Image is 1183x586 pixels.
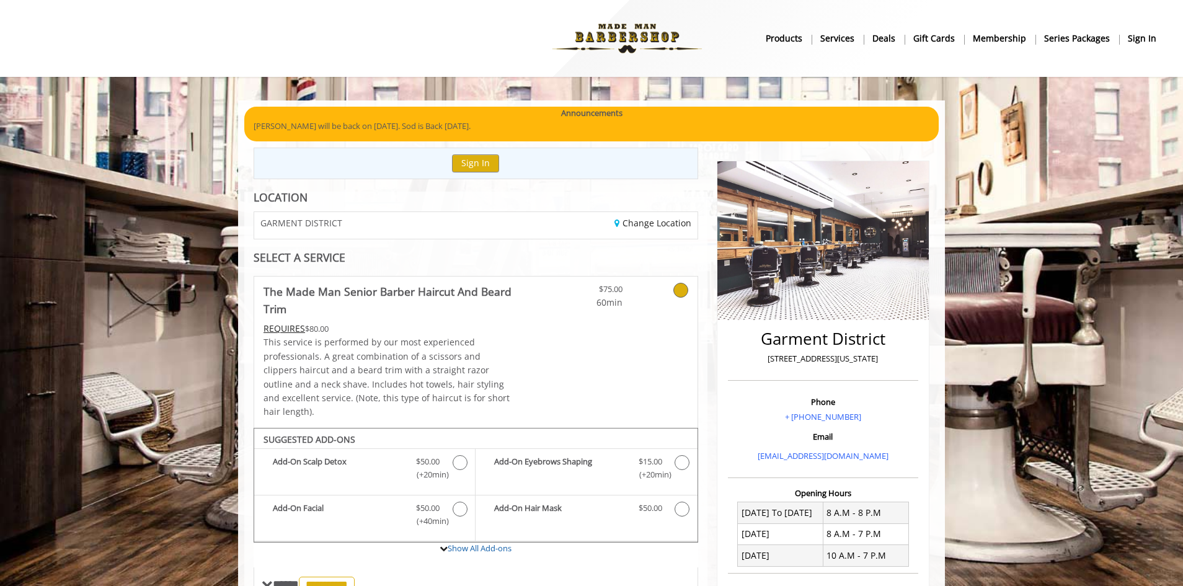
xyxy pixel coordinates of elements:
[766,32,802,45] b: products
[254,190,308,205] b: LOCATION
[1044,32,1110,45] b: Series packages
[964,29,1035,47] a: MembershipMembership
[448,543,512,554] a: Show All Add-ons
[820,32,854,45] b: Services
[260,455,469,484] label: Add-On Scalp Detox
[561,107,623,120] b: Announcements
[913,32,955,45] b: gift cards
[864,29,905,47] a: DealsDeals
[973,32,1026,45] b: Membership
[260,218,342,228] span: GARMENT DISTRICT
[452,154,499,172] button: Sign In
[273,455,404,481] b: Add-On Scalp Detox
[416,502,440,515] span: $50.00
[542,4,712,73] img: Made Man Barbershop logo
[494,455,626,481] b: Add-On Eyebrows Shaping
[905,29,964,47] a: Gift cardsgift cards
[785,411,861,422] a: + [PHONE_NUMBER]
[416,455,440,468] span: $50.00
[410,515,446,528] span: (+40min )
[254,428,698,543] div: The Made Man Senior Barber Haircut And Beard Trim Add-onS
[254,252,698,264] div: SELECT A SERVICE
[273,502,404,528] b: Add-On Facial
[264,322,305,334] span: This service needs some Advance to be paid before we block your appointment
[1128,32,1156,45] b: sign in
[731,352,915,365] p: [STREET_ADDRESS][US_STATE]
[260,502,469,531] label: Add-On Facial
[549,277,623,309] a: $75.00
[1035,29,1119,47] a: Series packagesSeries packages
[731,397,915,406] h3: Phone
[614,217,691,229] a: Change Location
[823,523,908,544] td: 8 A.M - 7 P.M
[639,502,662,515] span: $50.00
[482,455,691,484] label: Add-On Eyebrows Shaping
[264,322,513,335] div: $80.00
[738,545,823,566] td: [DATE]
[731,432,915,441] h3: Email
[823,502,908,523] td: 8 A.M - 8 P.M
[264,433,355,445] b: SUGGESTED ADD-ONS
[738,523,823,544] td: [DATE]
[639,455,662,468] span: $15.00
[728,489,918,497] h3: Opening Hours
[264,335,513,419] p: This service is performed by our most experienced professionals. A great combination of a scissor...
[549,296,623,309] span: 60min
[758,450,888,461] a: [EMAIL_ADDRESS][DOMAIN_NAME]
[494,502,626,517] b: Add-On Hair Mask
[1119,29,1165,47] a: sign insign in
[482,502,691,520] label: Add-On Hair Mask
[823,545,908,566] td: 10 A.M - 7 P.M
[632,468,668,481] span: (+20min )
[757,29,812,47] a: Productsproducts
[872,32,895,45] b: Deals
[264,283,513,317] b: The Made Man Senior Barber Haircut And Beard Trim
[812,29,864,47] a: ServicesServices
[254,120,929,133] p: [PERSON_NAME] will be back on [DATE]. Sod is Back [DATE].
[738,502,823,523] td: [DATE] To [DATE]
[410,468,446,481] span: (+20min )
[731,330,915,348] h2: Garment District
